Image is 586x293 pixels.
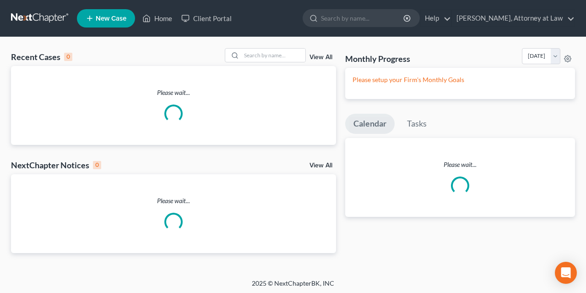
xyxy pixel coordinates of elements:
[64,53,72,61] div: 0
[93,161,101,169] div: 0
[309,162,332,169] a: View All
[420,10,451,27] a: Help
[555,262,577,284] div: Open Intercom Messenger
[345,114,395,134] a: Calendar
[353,75,568,84] p: Please setup your Firm's Monthly Goals
[452,10,575,27] a: [PERSON_NAME], Attorney at Law
[345,160,575,169] p: Please wait...
[11,88,336,97] p: Please wait...
[11,51,72,62] div: Recent Cases
[138,10,177,27] a: Home
[11,160,101,171] div: NextChapter Notices
[96,15,126,22] span: New Case
[241,49,305,62] input: Search by name...
[11,196,336,205] p: Please wait...
[345,53,410,64] h3: Monthly Progress
[177,10,236,27] a: Client Portal
[399,114,435,134] a: Tasks
[309,54,332,61] a: View All
[321,10,405,27] input: Search by name...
